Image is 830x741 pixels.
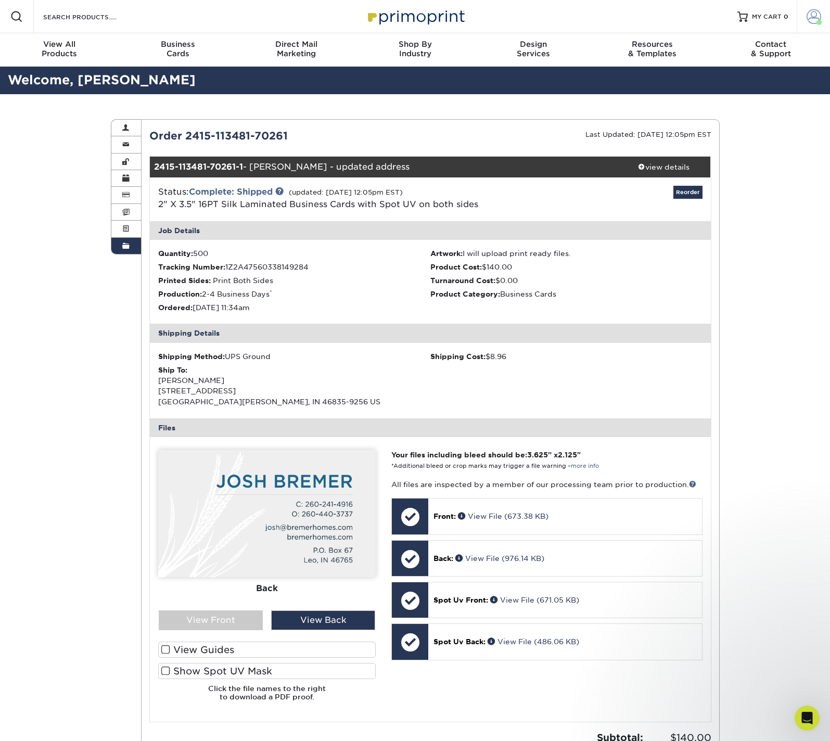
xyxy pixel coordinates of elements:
li: I will upload print ready files. [430,248,703,259]
input: SEARCH PRODUCTS..... [42,10,144,23]
strong: Shipping Cost: [430,352,486,361]
a: Reorder [673,186,703,199]
strong: Your files including bleed should be: " x " [391,451,581,459]
div: & Templates [593,40,711,58]
a: View File (671.05 KB) [490,596,579,604]
span: Back: [433,554,453,563]
iframe: Google Customer Reviews [744,713,830,741]
strong: Turnaround Cost: [430,276,495,285]
a: View File (673.38 KB) [458,512,548,520]
label: View Guides [158,642,376,658]
div: Cards [119,40,237,58]
div: Order 2415-113481-70261 [142,128,430,144]
strong: Product Category: [430,290,500,298]
strong: Artwork: [430,249,463,258]
li: [DATE] 11:34am [158,302,430,313]
div: Job Details [150,221,711,240]
label: Show Spot UV Mask [158,663,376,679]
span: Shop By [356,40,475,49]
strong: Production: [158,290,202,298]
a: Contact& Support [711,33,830,67]
strong: Tracking Number: [158,263,225,271]
strong: Printed Sides: [158,276,211,285]
span: MY CART [752,12,782,21]
span: Spot Uv Front: [433,596,488,604]
div: UPS Ground [158,351,430,362]
span: 1Z2A47560338149284 [225,263,309,271]
img: Primoprint [363,5,467,28]
strong: 2415-113481-70261-1 [154,162,243,172]
li: $140.00 [430,262,703,272]
span: 2" X 3.5" 16PT Silk Laminated Business Cards with Spot UV on both sides [158,199,478,209]
iframe: Intercom live chat [795,706,820,731]
a: BusinessCards [119,33,237,67]
div: Marketing [237,40,356,58]
span: Contact [711,40,830,49]
a: View File (976.14 KB) [455,554,544,563]
div: Services [474,40,593,58]
a: Resources& Templates [593,33,711,67]
a: view details [617,157,711,177]
small: Last Updated: [DATE] 12:05pm EST [585,131,711,138]
li: $0.00 [430,275,703,286]
div: Industry [356,40,475,58]
div: - [PERSON_NAME] - updated address [150,157,617,177]
a: Direct MailMarketing [237,33,356,67]
span: Business [119,40,237,49]
div: Status: [150,186,523,211]
div: view details [617,162,711,172]
div: View Back [271,610,375,630]
div: [PERSON_NAME] [STREET_ADDRESS] [GEOGRAPHIC_DATA][PERSON_NAME], IN 46835-9256 US [158,365,430,407]
a: Shop ByIndustry [356,33,475,67]
div: Files [150,418,711,437]
strong: Shipping Method: [158,352,225,361]
div: $8.96 [430,351,703,362]
span: Direct Mail [237,40,356,49]
span: Front: [433,512,456,520]
span: Design [474,40,593,49]
strong: Ship To: [158,366,187,374]
div: Back [158,577,376,600]
span: 2.125 [558,451,577,459]
span: 3.625 [527,451,548,459]
p: All files are inspected by a member of our processing team prior to production. [391,479,702,490]
a: View File (486.06 KB) [488,637,579,646]
div: Shipping Details [150,324,711,342]
div: & Support [711,40,830,58]
span: Spot Uv Back: [433,637,486,646]
strong: Quantity: [158,249,193,258]
span: Print Both Sides [213,276,273,285]
small: (updated: [DATE] 12:05pm EST) [289,188,403,196]
a: more info [571,463,599,469]
a: DesignServices [474,33,593,67]
strong: Ordered: [158,303,193,312]
span: Resources [593,40,711,49]
h6: Click the file names to the right to download a PDF proof. [158,684,376,710]
div: View Front [159,610,263,630]
strong: Product Cost: [430,263,482,271]
a: Complete: Shipped [189,187,273,197]
li: 2-4 Business Days [158,289,430,299]
span: 0 [784,13,788,20]
small: *Additional bleed or crop marks may trigger a file warning – [391,463,599,469]
li: 500 [158,248,430,259]
li: Business Cards [430,289,703,299]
